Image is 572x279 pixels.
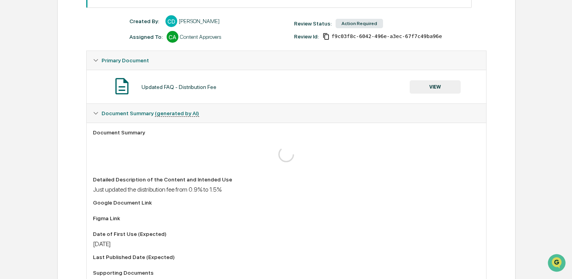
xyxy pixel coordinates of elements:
div: Assigned To: [129,34,163,40]
div: Detailed Description of the Content and Intended Use [93,176,480,183]
div: Updated FAQ - Distribution Fee [142,84,216,90]
span: Attestations [65,99,97,107]
div: Just updated the distribution fee from 0.9% to 1.5% [93,186,480,193]
div: Document Summary [93,129,480,136]
div: Google Document Link [93,199,480,206]
div: Content Approvers [180,34,221,40]
div: CA [167,31,178,43]
div: We're available if you need us! [27,68,99,74]
button: Start new chat [133,62,143,72]
div: Start new chat [27,60,129,68]
a: 🖐️Preclearance [5,96,54,110]
div: Primary Document [87,51,486,70]
span: Data Lookup [16,114,49,121]
span: f9c03f8c-6042-496e-a3ec-67f7c49ba96e [331,33,442,40]
span: Document Summary [102,110,199,116]
img: Document Icon [112,76,132,96]
div: CD [165,15,177,27]
div: [DATE] [93,240,480,248]
span: Pylon [78,133,95,139]
div: Figma Link [93,215,480,221]
a: 🔎Data Lookup [5,111,53,125]
iframe: Open customer support [547,253,568,274]
u: (generated by AI) [155,110,199,117]
span: Copy Id [323,33,330,40]
div: Primary Document [87,70,486,103]
div: Document Summary (generated by AI) [87,104,486,123]
span: Preclearance [16,99,51,107]
div: Action Required [336,19,383,28]
div: 🔎 [8,114,14,121]
div: Date of First Use (Expected) [93,231,480,237]
div: Supporting Documents [93,270,480,276]
a: 🗄️Attestations [54,96,100,110]
div: Last Published Date (Expected) [93,254,480,260]
div: [PERSON_NAME] [179,18,220,24]
span: Primary Document [102,57,149,63]
button: VIEW [410,80,461,94]
div: Created By: ‎ ‎ [129,18,162,24]
p: How can we help? [8,16,143,29]
div: 🖐️ [8,100,14,106]
a: Powered byPylon [55,132,95,139]
div: Review Status: [294,20,332,27]
input: Clear [20,36,129,44]
img: 1746055101610-c473b297-6a78-478c-a979-82029cc54cd1 [8,60,22,74]
div: Review Id: [294,33,319,40]
div: 🗄️ [57,100,63,106]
